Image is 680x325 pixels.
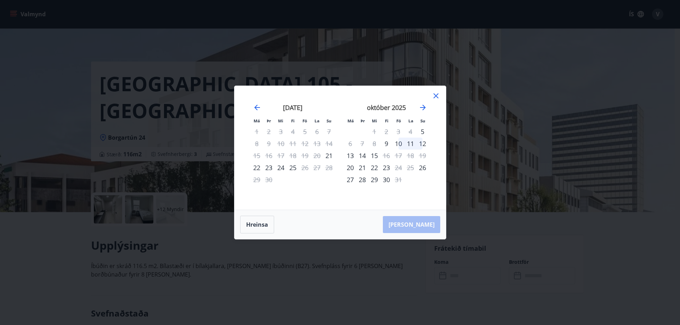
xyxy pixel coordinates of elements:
small: Mi [372,118,377,123]
small: Mi [278,118,283,123]
td: Not available. miðvikudagur, 8. október 2025 [368,138,380,150]
td: Choose fimmtudagur, 25. september 2025 as your check-in date. It’s available. [287,162,299,174]
td: Not available. miðvikudagur, 1. október 2025 [368,126,380,138]
td: Choose miðvikudagur, 24. september 2025 as your check-in date. It’s available. [275,162,287,174]
button: Hreinsa [240,216,274,233]
td: Choose miðvikudagur, 22. október 2025 as your check-in date. It’s available. [368,162,380,174]
div: 21 [356,162,368,174]
div: Aðeins innritun í boði [344,162,356,174]
td: Not available. sunnudagur, 19. október 2025 [416,150,429,162]
td: Not available. föstudagur, 24. október 2025 [392,162,404,174]
div: 15 [368,150,380,162]
div: 29 [368,174,380,186]
td: Not available. miðvikudagur, 17. september 2025 [275,150,287,162]
td: Choose mánudagur, 20. október 2025 as your check-in date. It’s available. [344,162,356,174]
small: Fi [385,118,389,123]
td: Choose þriðjudagur, 28. október 2025 as your check-in date. It’s available. [356,174,368,186]
div: 22 [368,162,380,174]
td: Choose þriðjudagur, 14. október 2025 as your check-in date. It’s available. [356,150,368,162]
td: Not available. þriðjudagur, 30. september 2025 [263,174,275,186]
div: Aðeins útritun í boði [380,150,392,162]
td: Choose miðvikudagur, 29. október 2025 as your check-in date. It’s available. [368,174,380,186]
td: Not available. laugardagur, 20. september 2025 [311,150,323,162]
td: Choose fimmtudagur, 30. október 2025 as your check-in date. It’s available. [380,174,392,186]
div: 12 [416,138,429,150]
div: 13 [344,150,356,162]
div: 30 [380,174,392,186]
td: Not available. mánudagur, 15. september 2025 [251,150,263,162]
td: Not available. föstudagur, 17. október 2025 [392,150,404,162]
td: Not available. fimmtudagur, 18. september 2025 [287,150,299,162]
div: Aðeins útritun í boði [392,174,404,186]
div: 11 [404,138,416,150]
td: Not available. þriðjudagur, 7. október 2025 [356,138,368,150]
td: Not available. föstudagur, 19. september 2025 [299,150,311,162]
td: Choose mánudagur, 27. október 2025 as your check-in date. It’s available. [344,174,356,186]
div: Aðeins innritun í boði [323,150,335,162]
td: Not available. laugardagur, 13. september 2025 [311,138,323,150]
td: Not available. fimmtudagur, 2. október 2025 [380,126,392,138]
td: Not available. sunnudagur, 7. september 2025 [323,126,335,138]
td: Not available. föstudagur, 31. október 2025 [392,174,404,186]
td: Not available. mánudagur, 1. september 2025 [251,126,263,138]
strong: október 2025 [367,103,406,112]
td: Not available. sunnudagur, 14. september 2025 [323,138,335,150]
td: Not available. þriðjudagur, 9. september 2025 [263,138,275,150]
small: Fi [291,118,295,123]
div: 23 [263,162,275,174]
td: Not available. miðvikudagur, 3. september 2025 [275,126,287,138]
td: Choose þriðjudagur, 21. október 2025 as your check-in date. It’s available. [356,162,368,174]
small: La [408,118,413,123]
td: Choose sunnudagur, 21. september 2025 as your check-in date. It’s available. [323,150,335,162]
td: Not available. mánudagur, 8. september 2025 [251,138,263,150]
small: Má [347,118,354,123]
td: Not available. laugardagur, 6. september 2025 [311,126,323,138]
div: 22 [251,162,263,174]
td: Not available. mánudagur, 29. september 2025 [251,174,263,186]
strong: [DATE] [283,103,302,112]
td: Not available. föstudagur, 3. október 2025 [392,126,404,138]
td: Choose föstudagur, 10. október 2025 as your check-in date. It’s available. [392,138,404,150]
td: Not available. föstudagur, 26. september 2025 [299,162,311,174]
td: Not available. sunnudagur, 28. september 2025 [323,162,335,174]
div: Aðeins innritun í boði [416,162,429,174]
td: Not available. mánudagur, 6. október 2025 [344,138,356,150]
small: Fö [302,118,307,123]
small: Má [254,118,260,123]
div: 23 [380,162,392,174]
small: La [314,118,319,123]
td: Not available. fimmtudagur, 16. október 2025 [380,150,392,162]
td: Choose sunnudagur, 26. október 2025 as your check-in date. It’s available. [416,162,429,174]
td: Choose sunnudagur, 5. október 2025 as your check-in date. It’s available. [416,126,429,138]
td: Not available. föstudagur, 12. september 2025 [299,138,311,150]
div: Calendar [243,94,437,201]
div: 27 [344,174,356,186]
div: Aðeins innritun í boði [416,126,429,138]
td: Not available. föstudagur, 5. september 2025 [299,126,311,138]
small: Þr [361,118,365,123]
td: Not available. miðvikudagur, 10. september 2025 [275,138,287,150]
td: Not available. laugardagur, 4. október 2025 [404,126,416,138]
small: Fö [396,118,401,123]
div: Aðeins útritun í boði [344,138,356,150]
td: Not available. fimmtudagur, 4. september 2025 [287,126,299,138]
td: Choose mánudagur, 13. október 2025 as your check-in date. It’s available. [344,150,356,162]
td: Choose fimmtudagur, 9. október 2025 as your check-in date. It’s available. [380,138,392,150]
div: 28 [356,174,368,186]
small: Su [327,118,331,123]
td: Choose fimmtudagur, 23. október 2025 as your check-in date. It’s available. [380,162,392,174]
div: Move backward to switch to the previous month. [253,103,261,112]
td: Choose laugardagur, 11. október 2025 as your check-in date. It’s available. [404,138,416,150]
div: 24 [275,162,287,174]
div: 10 [392,138,404,150]
td: Not available. laugardagur, 18. október 2025 [404,150,416,162]
small: Su [420,118,425,123]
div: 14 [356,150,368,162]
small: Þr [267,118,271,123]
td: Not available. fimmtudagur, 11. september 2025 [287,138,299,150]
td: Choose sunnudagur, 12. október 2025 as your check-in date. It’s available. [416,138,429,150]
div: Aðeins útritun í boði [299,162,311,174]
div: Aðeins innritun í boði [380,138,392,150]
td: Not available. laugardagur, 25. október 2025 [404,162,416,174]
div: 25 [287,162,299,174]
